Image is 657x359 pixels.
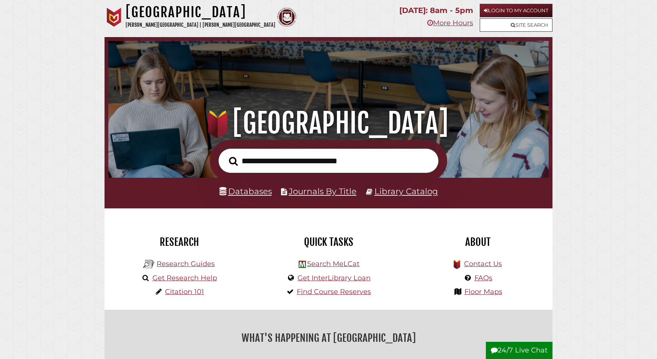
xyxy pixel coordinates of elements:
[157,260,215,268] a: Research Guides
[105,8,124,27] img: Calvin University
[152,274,217,282] a: Get Research Help
[297,288,371,296] a: Find Course Reserves
[464,260,502,268] a: Contact Us
[480,18,552,32] a: Site Search
[126,21,275,29] p: [PERSON_NAME][GEOGRAPHIC_DATA] | [PERSON_NAME][GEOGRAPHIC_DATA]
[165,288,204,296] a: Citation 101
[260,236,397,249] h2: Quick Tasks
[409,236,547,249] h2: About
[297,274,371,282] a: Get InterLibrary Loan
[219,186,272,196] a: Databases
[126,4,275,21] h1: [GEOGRAPHIC_DATA]
[225,154,242,168] button: Search
[464,288,502,296] a: Floor Maps
[118,106,539,140] h1: [GEOGRAPHIC_DATA]
[474,274,492,282] a: FAQs
[307,260,360,268] a: Search MeLCat
[277,8,296,27] img: Calvin Theological Seminary
[480,4,552,17] a: Login to My Account
[143,258,155,270] img: Hekman Library Logo
[110,329,547,347] h2: What's Happening at [GEOGRAPHIC_DATA]
[427,19,473,27] a: More Hours
[374,186,438,196] a: Library Catalog
[110,236,248,249] h2: Research
[299,261,306,268] img: Hekman Library Logo
[229,156,238,166] i: Search
[289,186,356,196] a: Journals By Title
[399,4,473,17] p: [DATE]: 8am - 5pm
